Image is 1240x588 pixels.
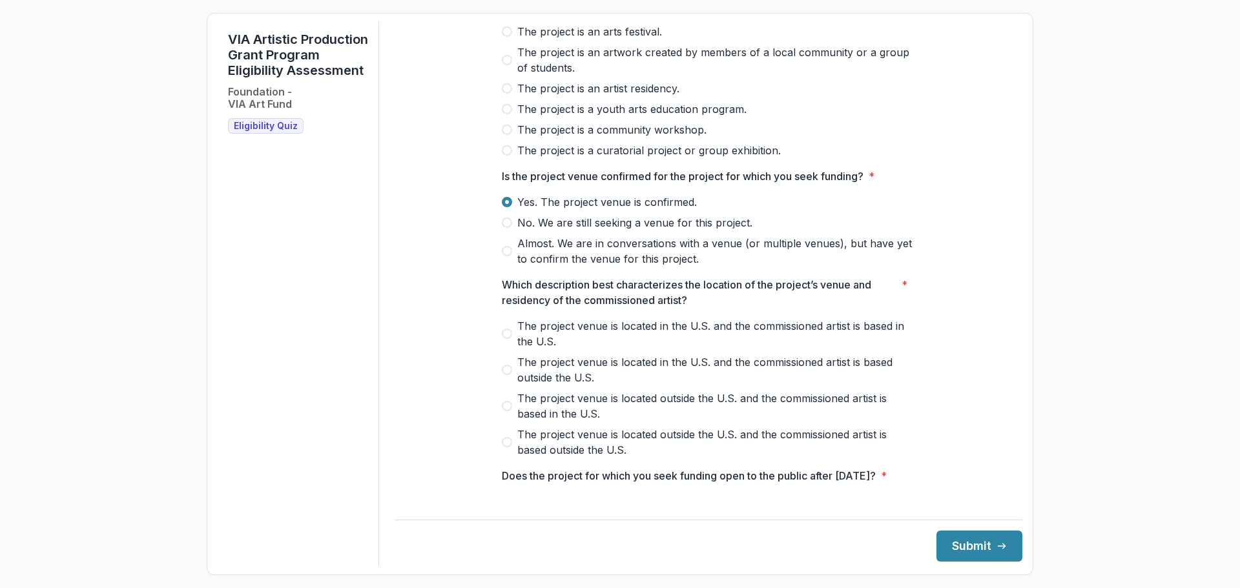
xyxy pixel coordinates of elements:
[517,354,915,385] span: The project venue is located in the U.S. and the commissioned artist is based outside the U.S.
[517,45,915,76] span: The project is an artwork created by members of a local community or a group of students.
[936,531,1022,562] button: Submit
[234,121,298,132] span: Eligibility Quiz
[517,194,697,210] span: Yes. The project venue is confirmed.
[517,24,662,39] span: The project is an arts festival.
[502,277,896,308] p: Which description best characterizes the location of the project’s venue and residency of the com...
[517,390,915,421] span: The project venue is located outside the U.S. and the commissioned artist is based in the U.S.
[228,32,368,78] h1: VIA Artistic Production Grant Program Eligibility Assessment
[517,427,915,458] span: The project venue is located outside the U.S. and the commissioned artist is based outside the U.S.
[517,318,915,349] span: The project venue is located in the U.S. and the commissioned artist is based in the U.S.
[228,86,292,110] h2: Foundation - VIA Art Fund
[517,215,752,230] span: No. We are still seeking a venue for this project.
[517,81,679,96] span: The project is an artist residency.
[517,143,781,158] span: The project is a curatorial project or group exhibition.
[517,122,707,137] span: The project is a community workshop.
[502,168,863,184] p: Is the project venue confirmed for the project for which you seek funding?
[517,101,747,117] span: The project is a youth arts education program.
[502,468,876,483] p: Does the project for which you seek funding open to the public after [DATE]?
[517,236,915,267] span: Almost. We are in conversations with a venue (or multiple venues), but have yet to confirm the ve...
